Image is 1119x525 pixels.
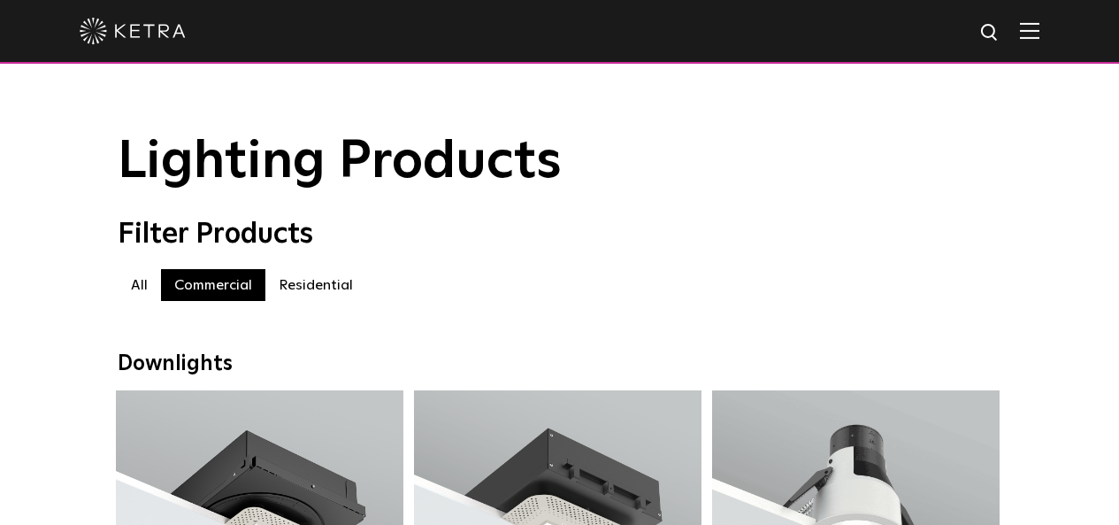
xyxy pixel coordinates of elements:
div: Filter Products [118,218,1002,251]
label: All [118,269,161,301]
div: Downlights [118,351,1002,377]
label: Residential [265,269,366,301]
img: search icon [979,22,1001,44]
img: Hamburger%20Nav.svg [1020,22,1039,39]
span: Lighting Products [118,135,562,189]
label: Commercial [161,269,265,301]
img: ketra-logo-2019-white [80,18,186,44]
